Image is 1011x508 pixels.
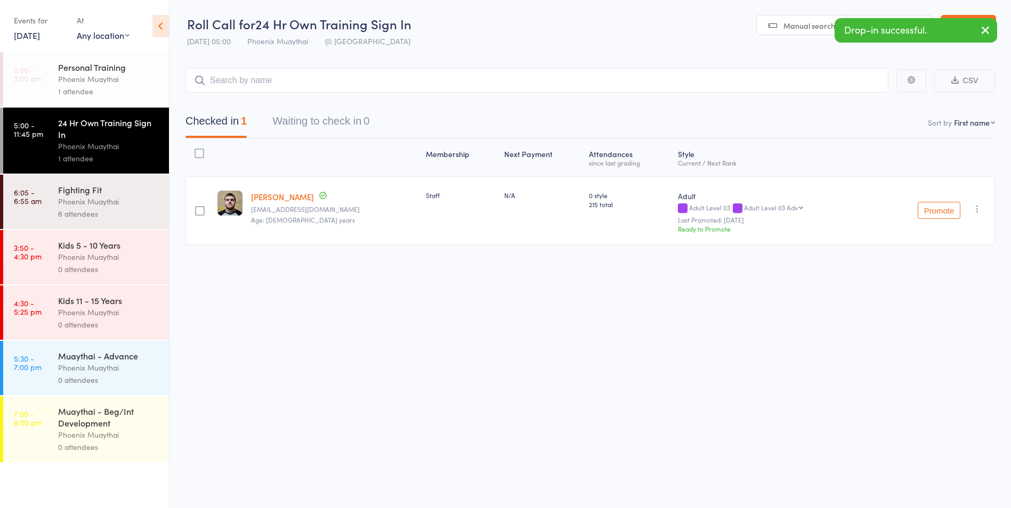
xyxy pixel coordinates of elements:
[217,191,242,216] img: image1722655087.png
[58,405,160,429] div: Muaythai - Beg/Int Development
[744,204,798,211] div: Adult Level 03 Adv
[187,36,231,46] span: [DATE] 05:00
[14,354,42,371] time: 5:30 - 7:00 pm
[14,65,41,83] time: 2:00 - 3:00 am
[251,191,314,202] a: [PERSON_NAME]
[674,143,873,171] div: Style
[325,36,410,46] span: @ [GEOGRAPHIC_DATA]
[58,374,160,386] div: 0 attendees
[58,140,160,152] div: Phoenix Muaythai
[185,68,888,93] input: Search by name
[14,29,40,41] a: [DATE]
[58,152,160,165] div: 1 attendee
[589,159,669,166] div: since last grading
[585,143,674,171] div: Atten­dances
[58,195,160,208] div: Phoenix Muaythai
[3,175,169,229] a: 6:05 -6:55 amFighting FitPhoenix Muaythai6 attendees
[3,108,169,174] a: 5:00 -11:45 pm24 Hr Own Training Sign InPhoenix Muaythai1 attendee
[14,409,42,427] time: 7:00 - 8:00 pm
[77,29,130,41] div: Any location
[783,20,835,31] span: Manual search
[426,191,495,200] div: Staff
[58,306,160,318] div: Phoenix Muaythai
[251,206,417,213] small: robertmm248@gmail.com
[14,188,42,205] time: 6:05 - 6:55 am
[58,251,160,263] div: Phoenix Muaythai
[251,215,355,224] span: Age: [DEMOGRAPHIC_DATA] years
[58,441,160,453] div: 0 attendees
[272,110,369,138] button: Waiting to check in0
[504,191,581,200] div: N/A
[918,202,960,219] button: Promote
[363,115,369,127] div: 0
[58,61,160,73] div: Personal Training
[185,110,247,138] button: Checked in1
[58,239,160,251] div: Kids 5 - 10 Years
[58,117,160,140] div: 24 Hr Own Training Sign In
[58,350,160,362] div: Muaythai - Advance
[589,200,669,209] span: 215 total
[58,73,160,85] div: Phoenix Muaythai
[954,117,990,128] div: First name
[14,243,42,260] time: 3:50 - 4:30 pm
[3,230,169,284] a: 3:50 -4:30 pmKids 5 - 10 YearsPhoenix Muaythai0 attendees
[422,143,499,171] div: Membership
[58,208,160,220] div: 6 attendees
[3,285,169,340] a: 4:30 -5:25 pmKids 11 - 15 YearsPhoenix Muaythai0 attendees
[247,36,308,46] span: Phoenix Muaythai
[3,396,169,462] a: 7:00 -8:00 pmMuaythai - Beg/Int DevelopmentPhoenix Muaythai0 attendees
[58,85,160,97] div: 1 attendee
[58,294,160,306] div: Kids 11 - 15 Years
[58,429,160,441] div: Phoenix Muaythai
[58,184,160,195] div: Fighting Fit
[941,15,996,36] a: Exit roll call
[14,121,43,138] time: 5:00 - 11:45 pm
[77,12,130,29] div: At
[14,299,42,316] time: 4:30 - 5:25 pm
[678,216,869,224] small: Last Promoted: [DATE]
[187,15,255,32] span: Roll Call for
[678,204,869,213] div: Adult Level 03
[835,18,997,43] div: Drop-in successful.
[3,52,169,106] a: 2:00 -3:00 amPersonal TrainingPhoenix Muaythai1 attendee
[241,115,247,127] div: 1
[58,362,160,374] div: Phoenix Muaythai
[934,69,995,92] button: CSV
[58,318,160,331] div: 0 attendees
[3,341,169,395] a: 5:30 -7:00 pmMuaythai - AdvancePhoenix Muaythai0 attendees
[255,15,411,32] span: 24 Hr Own Training Sign In
[58,263,160,275] div: 0 attendees
[500,143,585,171] div: Next Payment
[14,12,66,29] div: Events for
[589,191,669,200] span: 0 style
[678,159,869,166] div: Current / Next Rank
[928,117,952,128] label: Sort by
[678,224,869,233] div: Ready to Promote
[678,191,869,201] div: Adult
